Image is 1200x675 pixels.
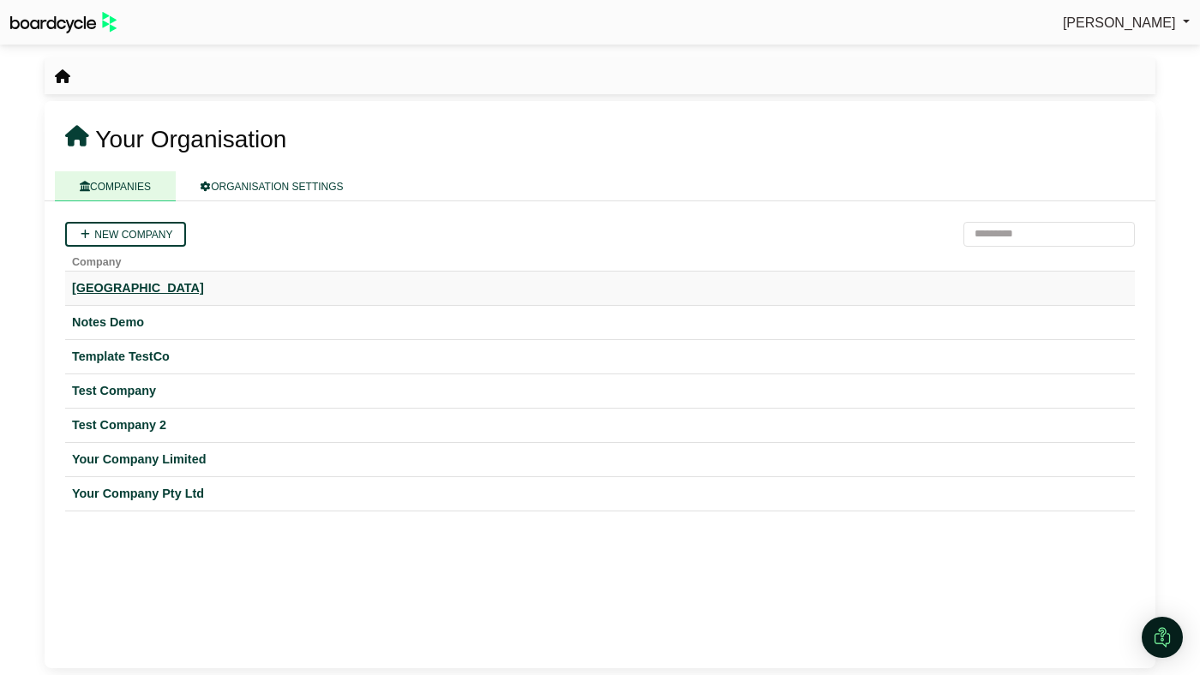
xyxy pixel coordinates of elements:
a: Test Company [72,381,1128,401]
a: Notes Demo [72,313,1128,332]
a: [PERSON_NAME] [1063,12,1190,34]
nav: breadcrumb [55,66,70,88]
span: Your Organisation [95,126,286,152]
div: Open Intercom Messenger [1142,617,1183,658]
a: [GEOGRAPHIC_DATA] [72,278,1128,298]
a: Your Company Limited [72,450,1128,469]
th: Company [65,247,1135,272]
span: [PERSON_NAME] [1063,15,1176,30]
a: Test Company 2 [72,415,1128,435]
img: BoardcycleBlackGreen-aaafeed430059cb809a45853b8cf6d952af9d84e6e89e1f1685b34bfd5cb7d64.svg [10,12,117,33]
a: Your Company Pty Ltd [72,484,1128,504]
a: ORGANISATION SETTINGS [176,171,368,201]
a: New company [65,222,186,247]
a: COMPANIES [55,171,176,201]
a: Template TestCo [72,347,1128,367]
